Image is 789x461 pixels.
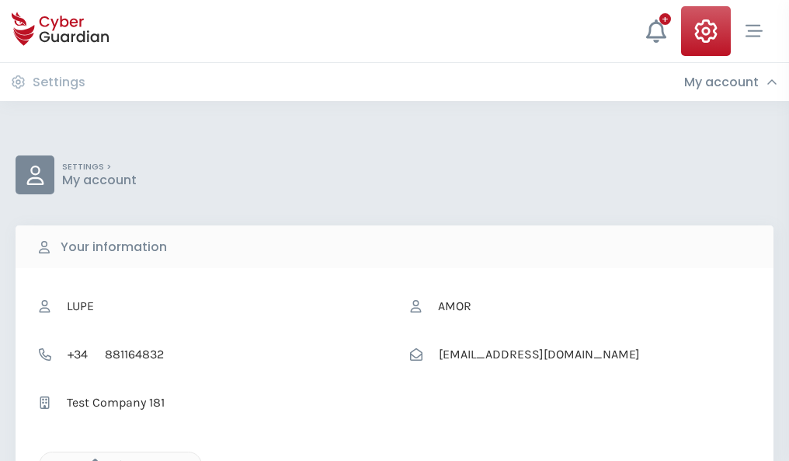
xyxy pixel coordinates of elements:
[684,75,759,90] h3: My account
[62,162,137,173] p: SETTINGS >
[96,340,379,369] input: Telephone
[62,173,137,188] p: My account
[659,13,671,25] div: +
[684,75,777,90] div: My account
[33,75,85,90] h3: Settings
[59,340,96,369] span: +34
[61,238,167,257] b: Your information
